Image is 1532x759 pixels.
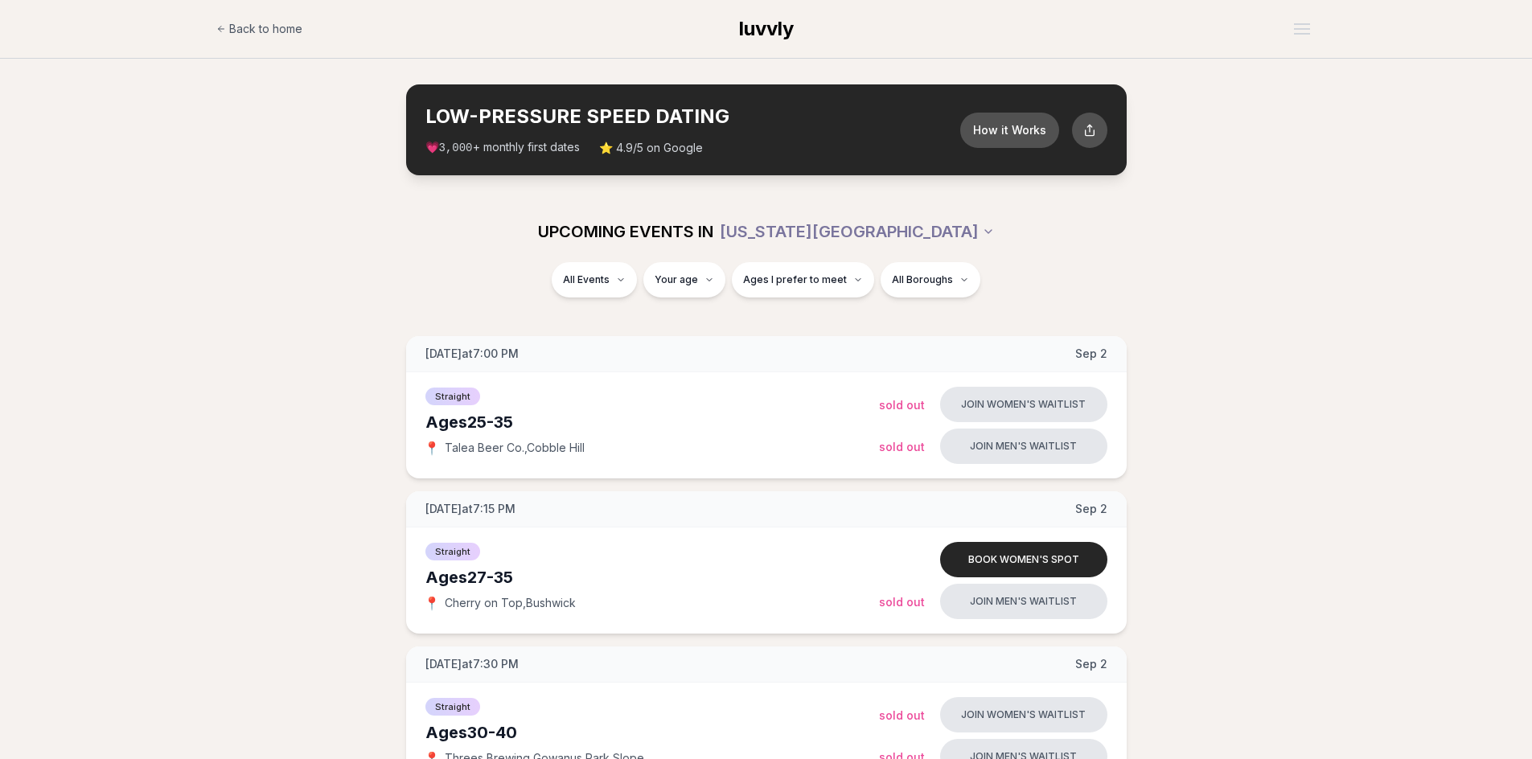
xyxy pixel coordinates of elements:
[552,262,637,297] button: All Events
[445,595,576,611] span: Cherry on Top , Bushwick
[940,697,1107,732] button: Join women's waitlist
[439,142,473,154] span: 3,000
[881,262,980,297] button: All Boroughs
[538,220,713,243] span: UPCOMING EVENTS IN
[425,656,519,672] span: [DATE] at 7:30 PM
[879,595,925,609] span: Sold Out
[892,273,953,286] span: All Boroughs
[960,113,1059,148] button: How it Works
[425,543,480,560] span: Straight
[425,698,480,716] span: Straight
[425,597,438,609] span: 📍
[425,441,438,454] span: 📍
[425,139,580,156] span: 💗 + monthly first dates
[445,440,585,456] span: Talea Beer Co. , Cobble Hill
[940,542,1107,577] button: Book women's spot
[599,140,703,156] span: ⭐ 4.9/5 on Google
[1075,346,1107,362] span: Sep 2
[879,440,925,453] span: Sold Out
[1075,501,1107,517] span: Sep 2
[425,501,515,517] span: [DATE] at 7:15 PM
[563,273,610,286] span: All Events
[425,411,879,433] div: Ages 25-35
[743,273,847,286] span: Ages I prefer to meet
[879,708,925,722] span: Sold Out
[739,17,794,40] span: luvvly
[643,262,725,297] button: Your age
[229,21,302,37] span: Back to home
[720,214,995,249] button: [US_STATE][GEOGRAPHIC_DATA]
[940,584,1107,619] button: Join men's waitlist
[425,346,519,362] span: [DATE] at 7:00 PM
[739,16,794,42] a: luvvly
[425,104,960,129] h2: LOW-PRESSURE SPEED DATING
[940,387,1107,422] button: Join women's waitlist
[216,13,302,45] a: Back to home
[879,398,925,412] span: Sold Out
[425,721,879,744] div: Ages 30-40
[425,566,879,589] div: Ages 27-35
[1288,17,1316,41] button: Open menu
[1075,656,1107,672] span: Sep 2
[940,429,1107,464] button: Join men's waitlist
[655,273,698,286] span: Your age
[425,388,480,405] span: Straight
[732,262,874,297] button: Ages I prefer to meet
